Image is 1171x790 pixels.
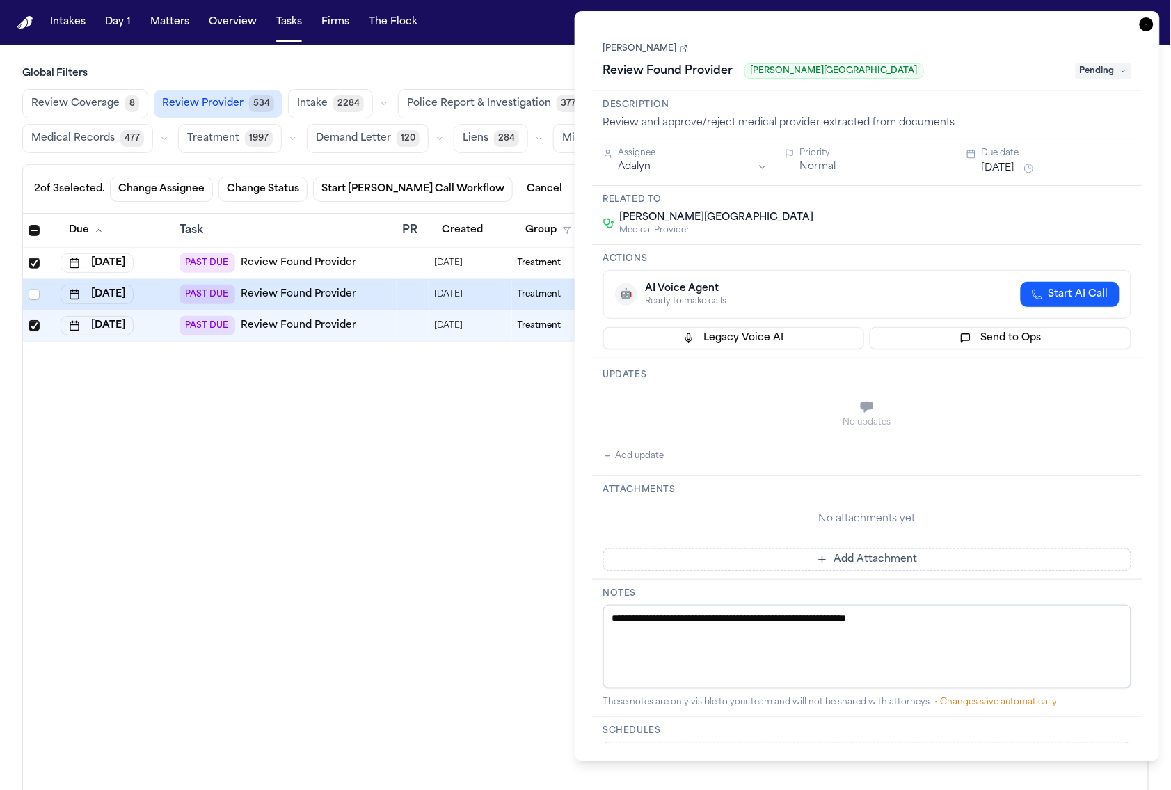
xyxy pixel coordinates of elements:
button: Schedule Voice AI Call [603,742,1132,764]
button: [DATE] [982,161,1015,175]
span: Police Report & Investigation [407,97,551,111]
span: Start AI Call [1049,287,1108,301]
button: Add update [603,448,664,464]
span: 1997 [245,130,273,147]
span: 8 [125,95,139,112]
span: Pending [1076,63,1131,79]
button: Change Assignee [110,177,213,202]
div: No updates [603,417,1132,428]
span: Intake [297,97,328,111]
button: Change Status [218,177,308,202]
div: Due date [982,148,1131,159]
span: 284 [494,130,519,147]
span: [PERSON_NAME][GEOGRAPHIC_DATA] [744,63,924,79]
button: Police Report & Investigation377 [398,89,589,118]
button: Legacy Voice AI [603,327,865,349]
h3: Global Filters [22,67,1149,81]
span: 477 [120,130,144,147]
span: • Changes save automatically [935,698,1058,706]
span: 120 [397,130,420,147]
button: Medical Records477 [22,124,153,153]
div: Assignee [619,148,768,159]
span: 🤖 [620,287,632,301]
div: AI Voice Agent [646,282,727,296]
button: Overview [203,10,262,35]
span: [PERSON_NAME][GEOGRAPHIC_DATA] [620,211,814,225]
button: Cancel [518,177,571,202]
h3: Attachments [603,484,1132,496]
button: Miscellaneous204 [553,124,673,153]
span: Medical Records [31,132,115,145]
img: Finch Logo [17,16,33,29]
button: Liens284 [454,124,528,153]
div: Review and approve/reject medical provider extracted from documents [603,116,1132,130]
h3: Schedules [603,725,1132,736]
h3: Updates [603,370,1132,381]
h3: Actions [603,253,1132,264]
button: Add Attachment [603,548,1132,571]
button: Intake2284 [288,89,373,118]
div: These notes are only visible to your team and will not be shared with attorneys. [603,697,1132,708]
button: Start [PERSON_NAME] Call Workflow [313,177,513,202]
button: Start AI Call [1021,282,1120,307]
button: Review Provider534 [154,90,282,118]
div: 2 of 3 selected. [34,182,104,196]
button: Day 1 [99,10,136,35]
button: Treatment1997 [178,124,282,153]
button: Normal [800,160,836,174]
a: [PERSON_NAME] [603,43,688,54]
button: The Flock [363,10,423,35]
h3: Description [603,100,1132,111]
button: Tasks [271,10,308,35]
button: [DATE] [61,316,134,335]
span: Demand Letter [316,132,391,145]
a: Home [17,16,33,29]
span: 377 [557,95,580,112]
span: 2284 [333,95,364,112]
span: Review Coverage [31,97,120,111]
div: Ready to make calls [646,296,727,307]
h3: Notes [603,588,1132,599]
div: Priority [800,148,950,159]
button: Demand Letter120 [307,124,429,153]
h3: Related to [603,194,1132,205]
h1: Review Found Provider [598,60,739,82]
button: Snooze task [1021,160,1037,177]
div: No attachments yet [603,512,1132,526]
span: Treatment [187,132,239,145]
span: Review Provider [162,97,244,111]
span: Medical Provider [620,225,814,236]
span: Miscellaneous [562,132,633,145]
button: Intakes [45,10,91,35]
span: Liens [463,132,488,145]
span: 534 [249,95,274,112]
button: Firms [316,10,355,35]
button: Matters [145,10,195,35]
button: Send to Ops [870,327,1131,349]
button: Review Coverage8 [22,89,148,118]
